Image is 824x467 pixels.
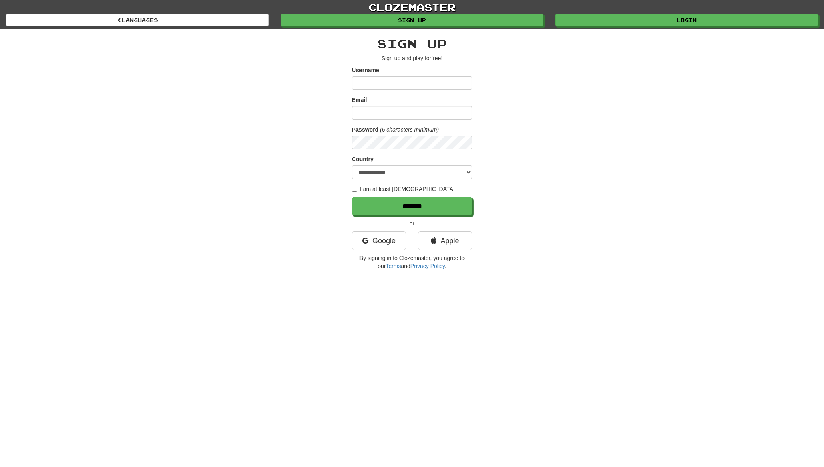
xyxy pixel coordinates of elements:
[431,55,441,61] u: free
[418,231,472,250] a: Apple
[352,155,374,163] label: Country
[281,14,543,26] a: Sign up
[352,254,472,270] p: By signing in to Clozemaster, you agree to our and .
[352,231,406,250] a: Google
[352,185,455,193] label: I am at least [DEMOGRAPHIC_DATA]
[386,263,401,269] a: Terms
[352,187,357,192] input: I am at least [DEMOGRAPHIC_DATA]
[352,96,367,104] label: Email
[352,54,472,62] p: Sign up and play for !
[380,126,439,133] em: (6 characters minimum)
[352,126,378,134] label: Password
[410,263,445,269] a: Privacy Policy
[352,66,379,74] label: Username
[555,14,818,26] a: Login
[352,219,472,227] p: or
[6,14,269,26] a: Languages
[352,37,472,50] h2: Sign up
